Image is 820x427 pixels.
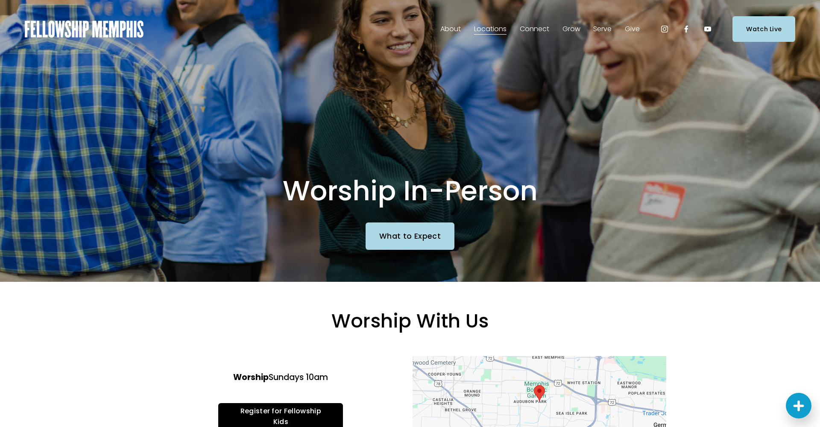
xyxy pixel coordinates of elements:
[474,23,507,35] span: Locations
[440,22,461,36] a: folder dropdown
[25,20,144,38] img: Fellowship Memphis
[474,22,507,36] a: folder dropdown
[703,25,712,33] a: YouTube
[593,22,612,36] a: folder dropdown
[593,23,612,35] span: Serve
[562,23,580,35] span: Grow
[233,371,269,383] strong: Worship
[562,22,580,36] a: folder dropdown
[625,23,640,35] span: Give
[154,309,666,333] h2: Worship With Us
[660,25,669,33] a: Instagram
[176,372,387,383] h4: Sundays 10am
[682,25,691,33] a: Facebook
[520,22,549,36] a: folder dropdown
[366,222,454,250] a: What to Expect
[534,385,545,401] div: Harding Academy 1100 Cherry Road Memphis, TN, 38117, United States
[732,16,795,41] a: Watch Live
[625,22,640,36] a: folder dropdown
[520,23,549,35] span: Connect
[218,174,602,208] h1: Worship In-Person
[440,23,461,35] span: About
